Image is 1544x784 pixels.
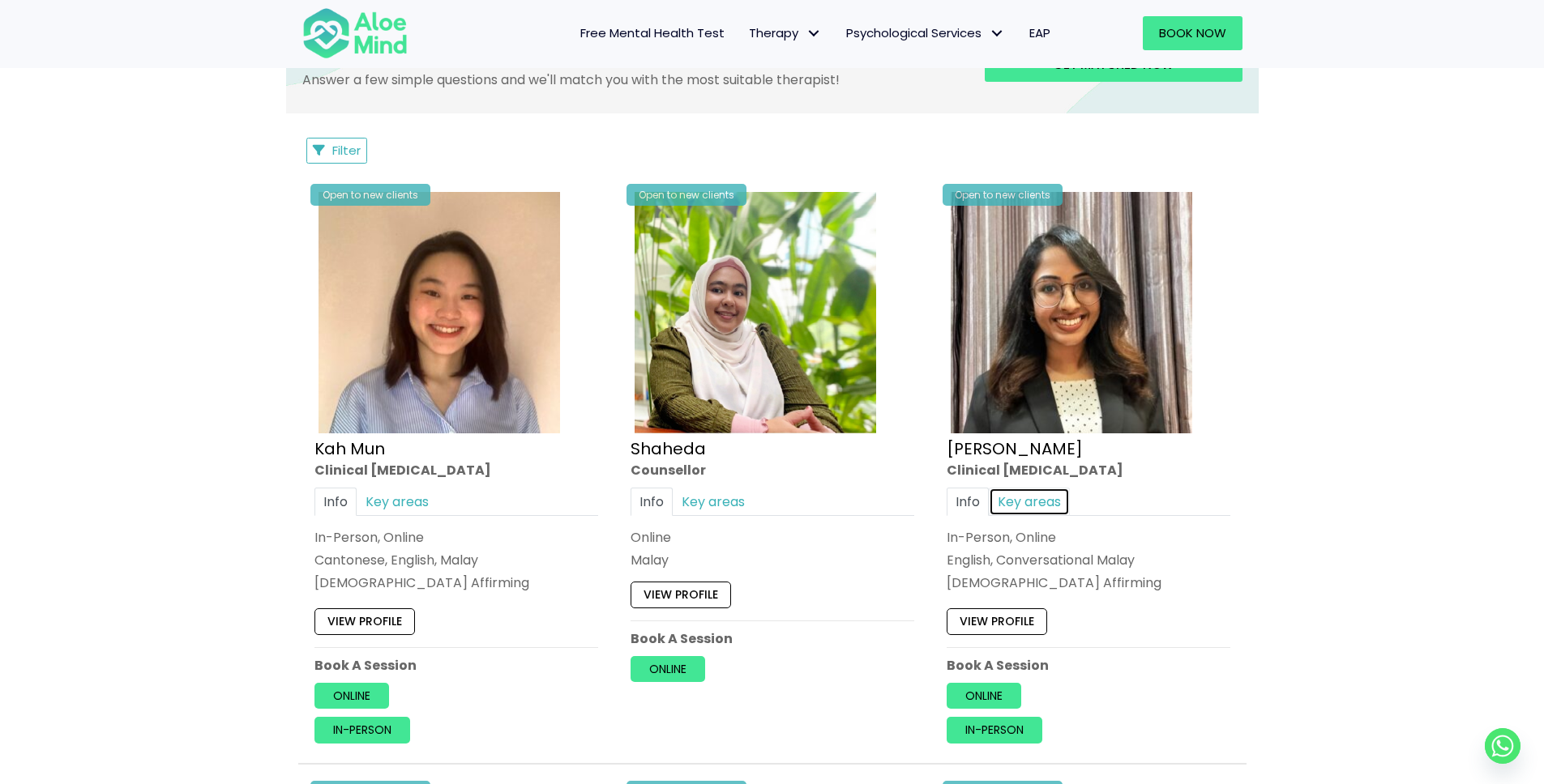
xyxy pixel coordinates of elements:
p: Book A Session [631,628,914,647]
p: Answer a few simple questions and we'll match you with the most suitable therapist! [302,70,960,89]
img: Shaheda Counsellor [635,192,876,433]
span: Psychological Services [846,24,1005,41]
div: In-Person, Online [314,528,598,547]
div: Online [631,528,914,547]
span: Filter [332,142,361,159]
div: [DEMOGRAPHIC_DATA] Affirming [947,573,1230,592]
a: Kah Mun [314,437,385,459]
div: Clinical [MEDICAL_DATA] [947,460,1230,479]
a: In-person [947,717,1042,743]
div: In-Person, Online [947,528,1230,547]
div: [DEMOGRAPHIC_DATA] Affirming [314,573,598,592]
a: EAP [1017,16,1063,50]
a: Free Mental Health Test [568,16,737,50]
div: Open to new clients [310,184,430,206]
div: Clinical [MEDICAL_DATA] [314,460,598,479]
button: Filter Listings [306,138,368,164]
p: Book A Session [314,656,598,675]
p: Cantonese, English, Malay [314,551,598,569]
a: Whatsapp [1485,728,1520,764]
img: croped-Anita_Profile-photo-300×300 [951,192,1192,433]
a: Info [947,488,989,516]
img: Aloe mind Logo [302,6,408,60]
a: Info [631,488,673,516]
a: Shaheda [631,437,706,459]
div: Open to new clients [627,184,746,206]
a: Key areas [989,488,1070,516]
nav: Menu [429,16,1063,50]
a: View profile [631,582,731,607]
a: Online [314,683,389,709]
span: Psychological Services: submenu [986,22,1009,45]
a: Psychological ServicesPsychological Services: submenu [834,16,1017,50]
p: Malay [631,551,914,569]
a: Key areas [673,488,754,516]
span: Therapy: submenu [802,22,826,45]
span: Therapy [749,24,822,41]
a: Online [631,656,705,682]
div: Open to new clients [943,184,1063,206]
a: Book Now [1143,16,1242,50]
a: Online [947,683,1021,709]
span: Free Mental Health Test [580,24,725,41]
a: In-person [314,717,410,743]
span: EAP [1029,24,1050,41]
div: Counsellor [631,460,914,479]
img: Kah Mun-profile-crop-300×300 [319,192,560,433]
p: Book A Session [947,656,1230,675]
a: Info [314,488,357,516]
a: [PERSON_NAME] [947,437,1083,459]
a: View profile [947,608,1047,634]
p: English, Conversational Malay [947,551,1230,569]
span: Book Now [1159,24,1226,41]
a: View profile [314,608,415,634]
a: TherapyTherapy: submenu [737,16,834,50]
a: Key areas [357,488,438,516]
